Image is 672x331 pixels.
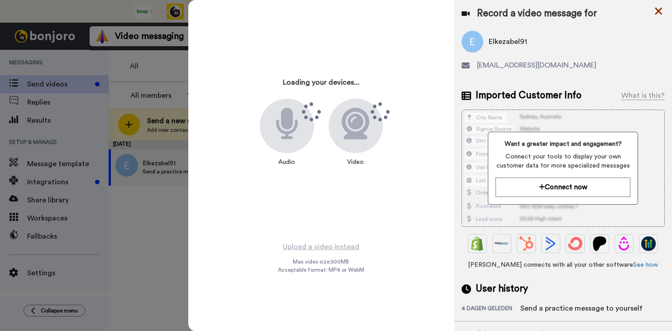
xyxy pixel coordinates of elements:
[621,90,665,101] div: What is this?
[617,236,631,251] img: Drip
[470,236,485,251] img: Shopify
[293,258,349,265] span: Max video size: 500 MB
[496,139,630,149] span: Want a greater impact and engagement?
[519,236,534,251] img: Hubspot
[520,303,643,314] div: Send a practice message to yourself
[476,282,528,296] span: User history
[274,153,300,171] div: Audio
[568,236,582,251] img: ConvertKit
[496,177,630,197] button: Connect now
[496,152,630,170] span: Connect your tools to display your own customer data for more specialized messages
[280,241,362,253] button: Upload a video instead
[462,305,520,314] div: 4 dagen geleden
[462,260,665,269] span: [PERSON_NAME] connects with all your other software
[592,236,607,251] img: Patreon
[278,266,364,273] span: Acceptable format: MP4 or WebM
[633,262,658,268] a: See how
[343,153,368,171] div: Video
[495,236,509,251] img: Ontraport
[641,236,656,251] img: GoHighLevel
[476,89,581,102] span: Imported Customer Info
[283,79,359,87] h3: Loading your devices...
[543,236,558,251] img: ActiveCampaign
